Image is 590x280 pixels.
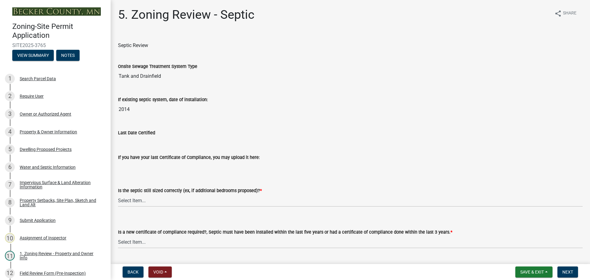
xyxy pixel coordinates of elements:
[20,251,101,260] div: 1. Zoning Review - Property and Owner Info
[20,130,77,134] div: Property & Owner Information
[118,230,452,235] label: Is a new certificate of compliance required?, Septic must have been installed within the last fiv...
[5,91,15,101] div: 2
[5,144,15,154] div: 5
[5,233,15,243] div: 10
[123,266,144,278] button: Back
[20,271,86,275] div: Field Review Form (Pre-Inspection)
[128,270,139,274] span: Back
[12,7,101,16] img: Becker County, Minnesota
[562,270,573,274] span: Next
[12,50,54,61] button: View Summary
[12,53,54,58] wm-modal-confirm: Summary
[557,266,578,278] button: Next
[20,236,66,240] div: Assignment of Inspector
[563,10,576,17] span: Share
[5,127,15,137] div: 4
[118,7,254,22] h1: 5. Zoning Review - Septic
[5,74,15,84] div: 1
[5,162,15,172] div: 6
[118,42,583,49] div: Septic Review
[554,10,562,17] i: share
[20,147,72,152] div: Dwelling Proposed Projects
[5,215,15,225] div: 9
[520,270,544,274] span: Save & Exit
[20,94,44,98] div: Require User
[118,131,155,135] label: Last Date Certified
[153,270,163,274] span: Void
[148,266,172,278] button: Void
[12,22,106,40] h4: Zoning-Site Permit Application
[118,189,262,193] label: Is the septic still sized correctly (ex, if additional bedrooms proposed)?
[20,112,71,116] div: Owner or Authorized Agent
[118,156,260,160] label: If you have your last Certificate of Compliance, you may upload it here:
[515,266,553,278] button: Save & Exit
[20,218,56,223] div: Submit Application
[549,7,581,19] button: shareShare
[5,268,15,278] div: 12
[5,198,15,207] div: 8
[118,65,197,69] label: Onsite Sewage Treatment System Type
[56,53,80,58] wm-modal-confirm: Notes
[20,77,56,81] div: Search Parcel Data
[12,42,98,48] span: SITE2025-3765
[56,50,80,61] button: Notes
[5,251,15,261] div: 11
[20,165,76,169] div: Water and Septic Information
[20,180,101,189] div: Impervious Surface & Land Alteration Information
[5,109,15,119] div: 3
[20,198,101,207] div: Property Setbacks, Site Plan, Sketch and Land Alt
[5,180,15,190] div: 7
[118,98,208,102] label: If existing septic system, date of installation:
